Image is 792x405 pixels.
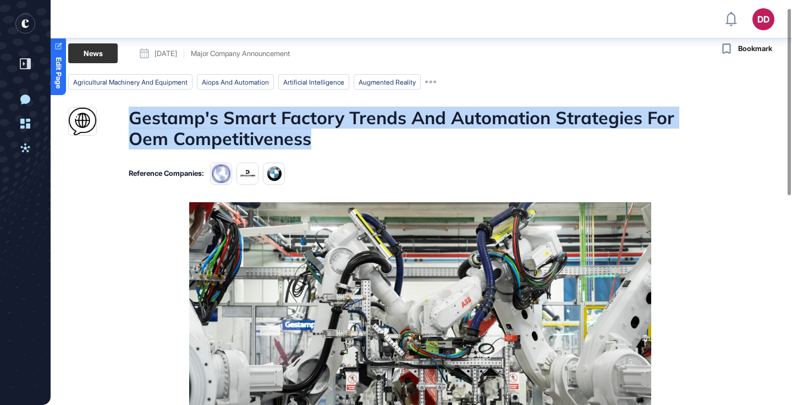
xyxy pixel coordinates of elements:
[129,170,204,177] div: Reference Companies:
[68,43,118,63] div: News
[51,36,66,95] a: Edit Page
[69,108,96,135] img: www.automotivemanufacturingsolutions.com
[752,8,774,30] button: DD
[719,41,772,57] button: Bookmark
[354,74,421,90] li: augmented reality
[191,50,290,57] div: Major Company Announcement
[738,43,772,54] span: Bookmark
[129,107,712,149] h1: Gestamp's Smart Factory Trends And Automation Strategies For Oem Competitiveness
[155,50,177,57] span: [DATE]
[278,74,349,90] li: artificial intelligence
[197,74,274,90] li: aiops and automation
[68,74,193,90] li: agricultural machinery and equipment
[55,57,62,88] span: Edit Page
[237,163,258,185] img: 673fb6eeb1556ca2cedeebcd.tmproe7q9_q
[15,14,35,34] div: entrapeer-logo
[263,163,285,185] img: 6627b10e48375b6770b7397c.png
[210,163,232,185] img: favicons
